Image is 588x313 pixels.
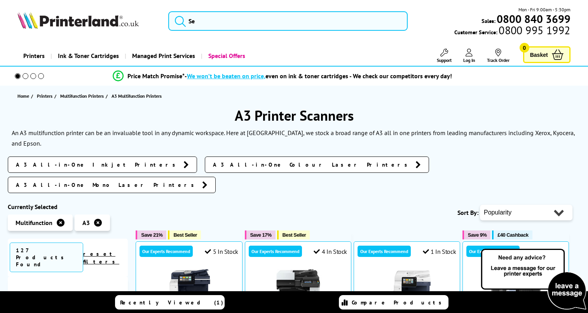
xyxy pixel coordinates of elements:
span: Sales: [482,17,496,25]
a: A3 All-in-One Inkjet Printers [8,156,197,173]
a: Track Order [487,49,509,63]
span: Best Seller [173,232,197,238]
span: Save 9% [468,232,487,238]
span: Log In [463,57,475,63]
button: Best Seller [277,230,310,239]
div: Our Experts Recommend [249,246,302,257]
span: Printers [37,92,52,100]
span: Support [437,57,452,63]
a: Multifunction Printers [60,92,106,100]
span: Save 17% [250,232,272,238]
a: Home [17,92,31,100]
a: Compare Products [339,295,448,309]
span: £40 Cashback [497,232,528,238]
button: Save 9% [462,230,490,239]
p: An A3 multifunction printer can be an invaluable tool in any dynamic workspace. Here at [GEOGRAPH... [12,129,575,147]
a: Printers [17,46,51,66]
img: Printerland Logo [17,12,139,29]
a: Recently Viewed (1) [115,295,225,309]
a: Ink & Toner Cartridges [51,46,125,66]
span: Best Seller [283,232,306,238]
span: We won’t be beaten on price, [187,72,265,80]
span: Basket [530,49,548,60]
span: Compare Products [352,299,446,306]
button: Save 21% [136,230,166,239]
button: £40 Cashback [492,230,532,239]
span: A3 All-in-One Mono Laser Printers [16,181,198,189]
div: 5 In Stock [205,248,238,255]
span: Multifunction [16,219,52,227]
span: Multifunction Printers [60,92,104,100]
button: Best Seller [168,230,201,239]
li: modal_Promise [4,69,561,83]
div: Our Experts Recommend [358,246,411,257]
span: Sort By: [457,209,478,216]
a: 0800 840 3699 [496,15,571,23]
a: Basket 0 [523,46,571,63]
div: 4 In Stock [314,248,347,255]
span: A3 [82,219,90,227]
span: Recently Viewed (1) [120,299,223,306]
a: Support [437,49,452,63]
a: Special Offers [201,46,251,66]
img: Open Live Chat window [479,248,588,311]
span: 127 Products Found [10,243,83,272]
div: Our Experts Recommend [466,246,520,257]
span: 0800 995 1992 [497,26,570,34]
a: A3 All-in-One Mono Laser Printers [8,177,216,193]
input: Se [168,11,408,31]
span: Brand [14,290,122,297]
div: Our Experts Recommend [140,246,193,257]
span: 0 [520,43,529,53]
span: Customer Service: [454,26,570,36]
span: Save 21% [141,232,162,238]
a: reset filters [83,250,119,265]
a: A3 All-in-One Colour Laser Printers [205,156,429,173]
a: Printers [37,92,54,100]
div: Currently Selected [8,203,128,211]
a: Printerland Logo [17,12,159,30]
h1: A3 Printer Scanners [8,106,580,125]
span: A3 All-in-One Inkjet Printers [16,161,180,169]
span: Ink & Toner Cartridges [58,46,119,66]
a: Log In [463,49,475,63]
span: A3 All-in-One Colour Laser Printers [213,161,412,169]
span: A3 Multifunction Printers [112,93,162,99]
span: Price Match Promise* [127,72,185,80]
a: Managed Print Services [125,46,201,66]
span: Mon - Fri 9:00am - 5:30pm [518,6,571,13]
div: - even on ink & toner cartridges - We check our competitors every day! [185,72,452,80]
b: 0800 840 3699 [497,12,571,26]
button: Save 17% [245,230,276,239]
div: 1 In Stock [423,248,456,255]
